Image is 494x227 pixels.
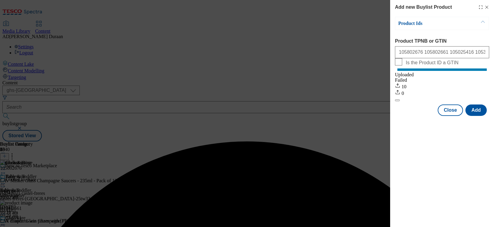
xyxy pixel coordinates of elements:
[395,72,489,77] div: Uploaded
[395,83,489,89] div: 10
[395,38,489,44] label: Product TPNB or GTIN
[465,104,487,116] button: Add
[406,60,458,65] span: Is the Product ID a GTIN
[395,77,489,83] div: Failed
[398,20,461,26] p: Product Ids
[395,4,452,11] h4: Add new Buylist Product
[438,104,463,116] button: Close
[395,46,489,58] input: Enter 1 or 20 space separated Product TPNB or GTIN
[395,89,489,96] div: 0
